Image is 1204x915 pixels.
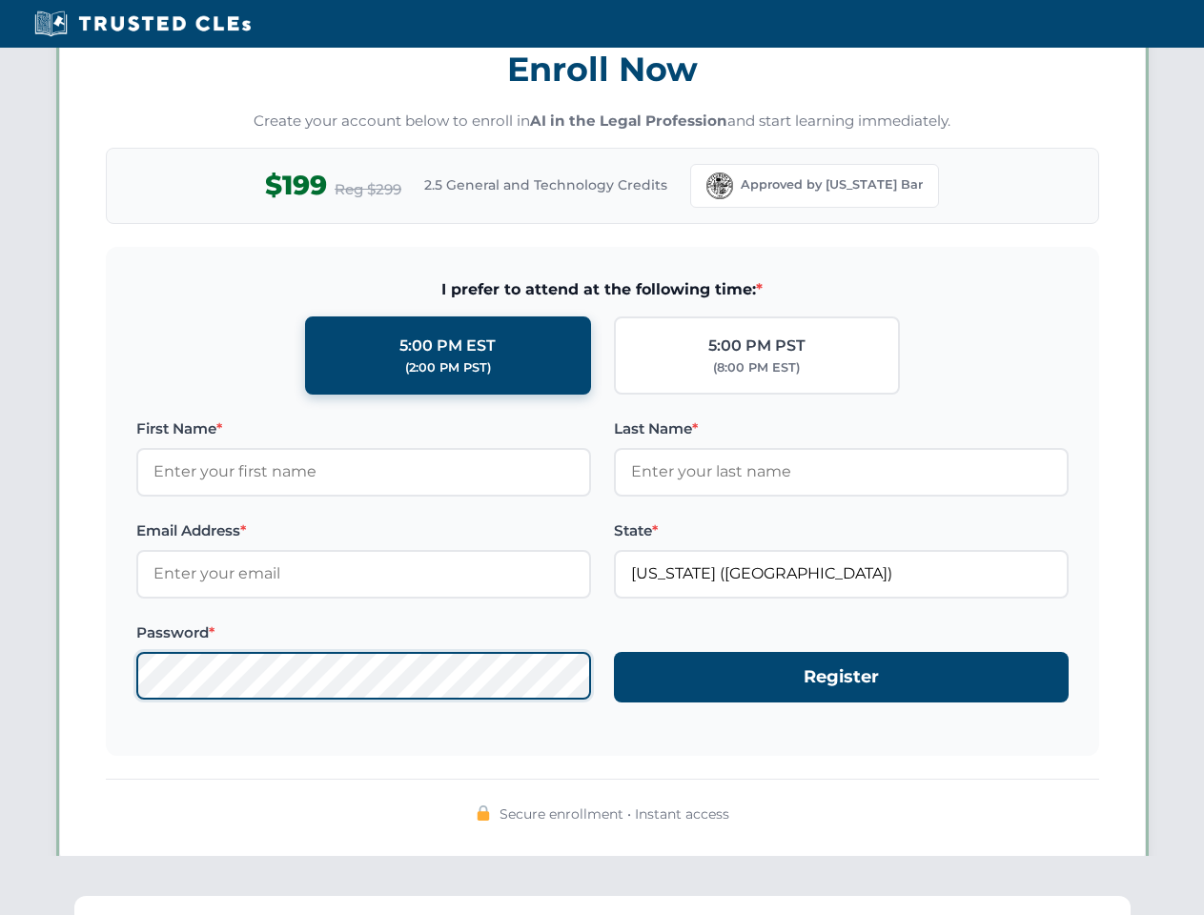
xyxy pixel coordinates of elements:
[265,164,327,207] span: $199
[614,417,1069,440] label: Last Name
[741,175,923,194] span: Approved by [US_STATE] Bar
[136,550,591,598] input: Enter your email
[136,448,591,496] input: Enter your first name
[136,417,591,440] label: First Name
[424,174,667,195] span: 2.5 General and Technology Credits
[614,448,1069,496] input: Enter your last name
[614,652,1069,702] button: Register
[614,550,1069,598] input: Florida (FL)
[476,805,491,821] img: 🔒
[405,358,491,377] div: (2:00 PM PST)
[106,39,1099,99] h3: Enroll Now
[500,803,729,824] span: Secure enrollment • Instant access
[706,173,733,199] img: Florida Bar
[136,621,591,644] label: Password
[708,334,806,358] div: 5:00 PM PST
[713,358,800,377] div: (8:00 PM EST)
[106,111,1099,132] p: Create your account below to enroll in and start learning immediately.
[530,112,727,130] strong: AI in the Legal Profession
[29,10,256,38] img: Trusted CLEs
[335,178,401,201] span: Reg $299
[399,334,496,358] div: 5:00 PM EST
[136,277,1069,302] span: I prefer to attend at the following time:
[614,519,1069,542] label: State
[136,519,591,542] label: Email Address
